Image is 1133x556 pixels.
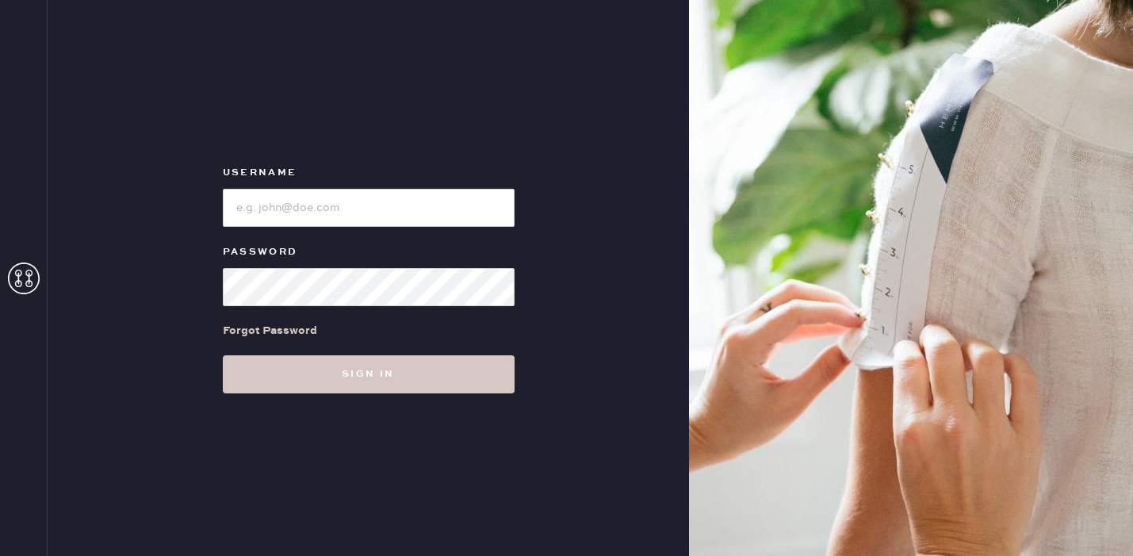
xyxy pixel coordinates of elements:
[223,306,317,355] a: Forgot Password
[223,322,317,339] div: Forgot Password
[223,243,515,262] label: Password
[223,163,515,182] label: Username
[223,189,515,227] input: e.g. john@doe.com
[223,355,515,393] button: Sign in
